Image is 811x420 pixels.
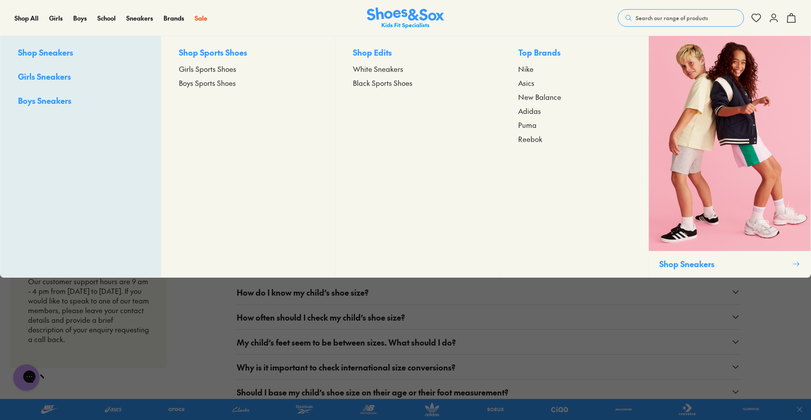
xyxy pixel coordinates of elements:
button: Why is it important to check international size conversions? [237,355,741,379]
a: White Sneakers [353,64,483,74]
a: Boys [73,14,87,23]
span: Brands [164,14,184,22]
a: Black Sports Shoes [353,78,483,88]
a: Sale [195,14,207,23]
span: Sneakers [126,14,153,22]
a: New Balance [518,92,631,102]
a: Shop Sneakers [648,36,811,277]
button: My child’s feet seem to be between sizes. What should I do? [237,330,741,354]
span: Search our range of products [636,14,708,22]
a: Puma [518,120,631,130]
span: Adidas [518,106,541,116]
span: School [97,14,116,22]
span: How often should I check my child’s shoe size? [237,311,405,323]
button: Search our range of products [618,9,744,27]
a: Reebok [518,134,631,144]
span: Nike [518,64,534,74]
button: Should I base my child’s shoe size on their age or their foot measurement? [237,380,741,404]
a: Nike [518,64,631,74]
a: Shop All [14,14,39,23]
span: Reebok [518,134,542,144]
a: Girls [49,14,63,23]
span: Black Sports Shoes [353,78,413,88]
span: Boys [73,14,87,22]
button: How often should I check my child’s shoe size? [237,305,741,329]
span: Shop Sneakers [18,47,73,58]
span: Asics [518,78,534,88]
p: Our customer support hours are 9 am - 4 pm from [DATE] to [DATE]. If you would like to speak to o... [28,277,149,344]
span: My child’s feet seem to be between sizes. What should I do? [237,336,456,348]
a: Sneakers [126,14,153,23]
iframe: Gorgias live chat messenger [9,361,44,394]
span: Why is it important to check international size conversions? [237,361,455,373]
span: Girls Sneakers [18,71,71,82]
p: Shop Sports Shoes [179,46,317,60]
span: Boys Sneakers [18,95,71,106]
a: Boys Sports Shoes [179,78,317,88]
button: How do I know my child’s shoe size? [237,280,741,304]
span: Should I base my child’s shoe size on their age or their foot measurement? [237,386,509,398]
span: White Sneakers [353,64,403,74]
a: Asics [518,78,631,88]
span: Boys Sports Shoes [179,78,236,88]
a: Shop Sneakers [18,46,143,60]
a: Adidas [518,106,631,116]
a: Shoes & Sox [367,7,444,29]
p: Shop Sneakers [659,258,788,270]
p: Shop Edits [353,46,483,60]
p: Top Brands [518,46,631,60]
img: SNS_Logo_Responsive.svg [367,7,444,29]
span: New Balance [518,92,561,102]
a: Brands [164,14,184,23]
a: School [97,14,116,23]
span: Girls [49,14,63,22]
span: Shop All [14,14,39,22]
span: Girls Sports Shoes [179,64,236,74]
a: Girls Sports Shoes [179,64,317,74]
span: How do I know my child’s shoe size? [237,286,369,298]
a: Girls Sneakers [18,71,143,84]
span: Sale [195,14,207,22]
img: SNS_WEBASSETS_CollectionHero_1280x1600_5.png [649,36,811,251]
span: Puma [518,120,537,130]
a: Boys Sneakers [18,95,143,108]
